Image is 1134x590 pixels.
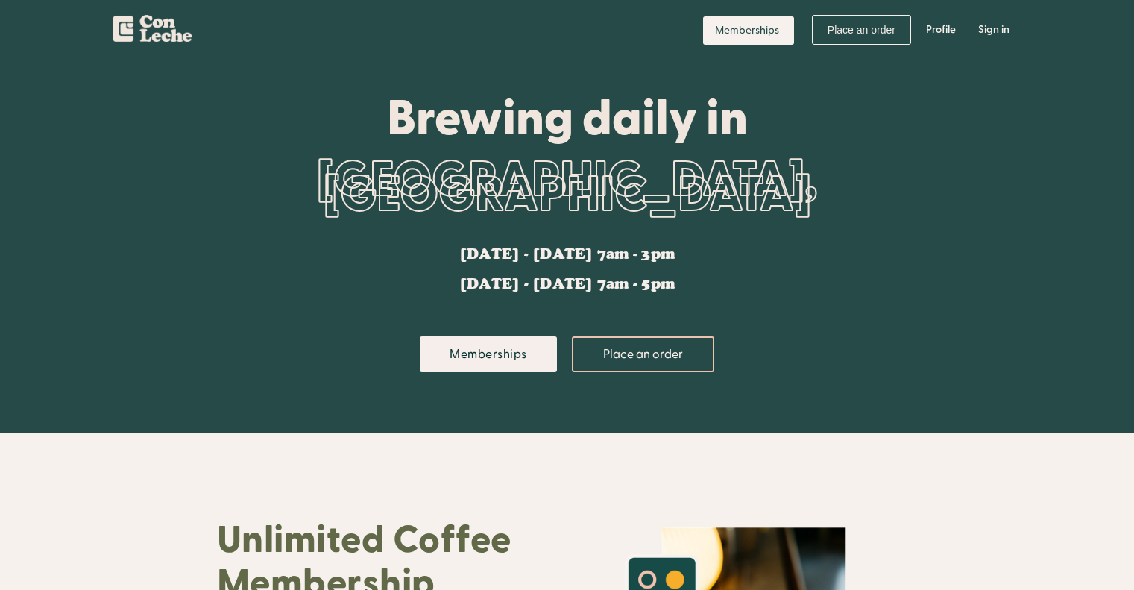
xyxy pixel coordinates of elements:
[217,143,918,233] div: [GEOGRAPHIC_DATA], [GEOGRAPHIC_DATA]
[572,336,714,372] a: Place an order
[915,7,967,52] a: Profile
[967,7,1021,52] a: Sign in
[420,336,557,372] a: Memberships
[217,91,918,143] div: Brewing daily in
[703,16,794,45] a: Memberships
[459,247,675,292] div: [DATE] - [DATE] 7am - 3pm [DATE] - [DATE] 7am - 5pm
[113,7,192,48] a: home
[812,15,911,45] a: Place an order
